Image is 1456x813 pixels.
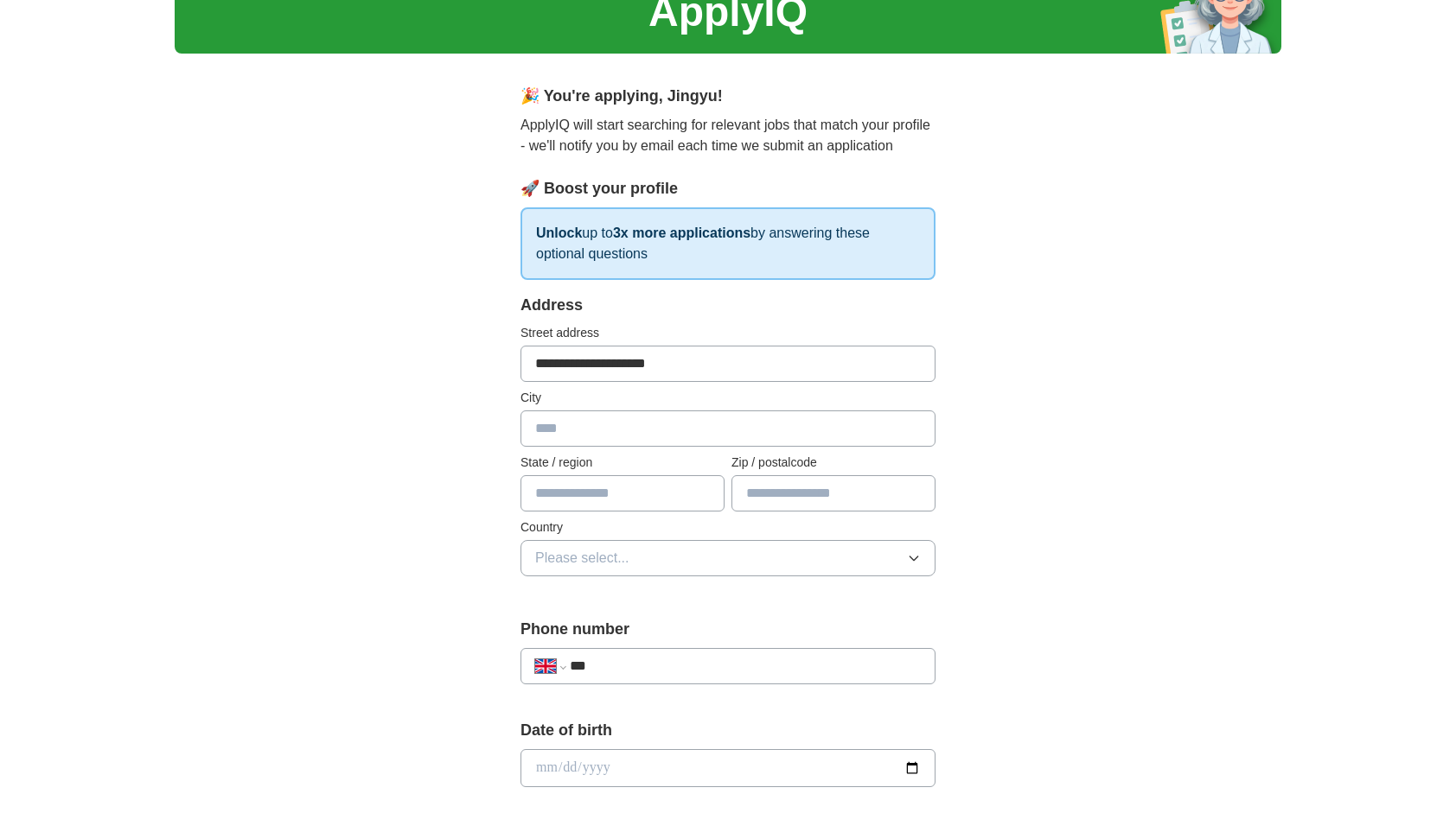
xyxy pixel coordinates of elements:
[520,115,936,156] p: ApplyIQ will start searching for relevant jobs that match your profile - we'll notify you by emai...
[520,454,725,472] label: State / region
[520,618,936,641] label: Phone number
[520,207,936,280] p: up to by answering these optional questions
[520,85,936,108] div: 🎉 You're applying , Jingyu !
[520,540,936,576] button: Please select...
[520,294,936,317] div: Address
[535,548,629,568] span: Please select...
[520,324,936,342] label: Street address
[536,225,582,240] strong: Unlock
[613,225,750,240] strong: 3x more applications
[520,719,936,742] label: Date of birth
[520,177,936,200] div: 🚀 Boost your profile
[520,518,936,537] label: Country
[520,389,936,407] label: City
[731,454,936,472] label: Zip / postalcode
